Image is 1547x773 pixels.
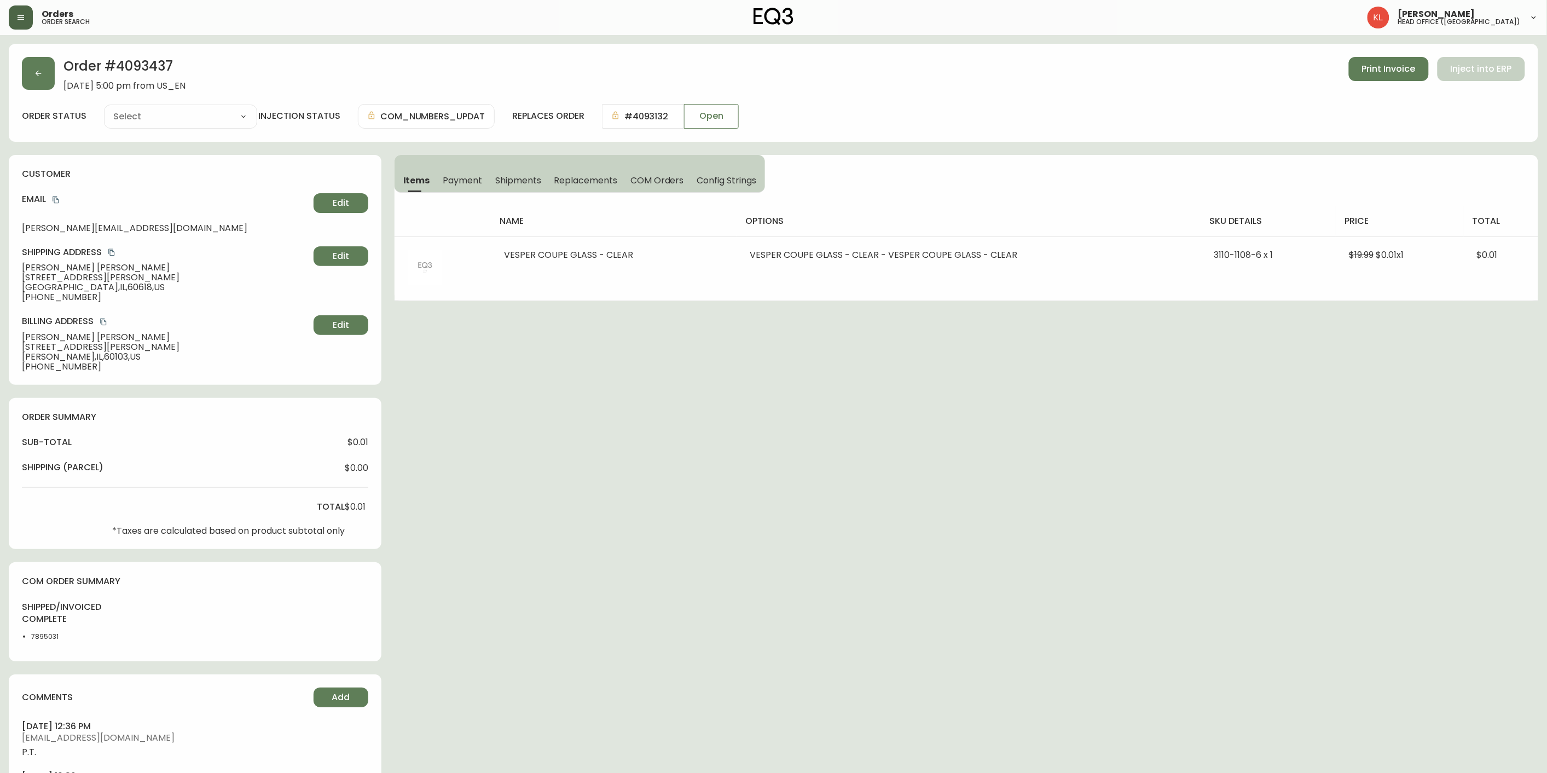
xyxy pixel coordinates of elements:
[699,110,723,122] span: Open
[22,411,368,423] h4: order summary
[1210,215,1327,227] h4: sku details
[42,19,90,25] h5: order search
[22,575,368,587] h4: com order summary
[505,249,634,261] span: VESPER COUPE GLASS - CLEAR
[22,263,309,273] span: [PERSON_NAME] [PERSON_NAME]
[314,246,368,266] button: Edit
[22,601,80,626] h4: shipped/invoiced complete
[1376,249,1404,261] span: $0.01 x 1
[1214,249,1273,261] span: 3110-1108-6 x 1
[1349,57,1429,81] button: Print Invoice
[22,462,103,474] h4: Shipping ( Parcel )
[408,250,443,285] img: 404Image.svg
[314,193,368,213] button: Edit
[403,175,430,186] span: Items
[495,175,541,186] span: Shipments
[1398,10,1475,19] span: [PERSON_NAME]
[314,688,368,707] button: Add
[1362,63,1416,75] span: Print Invoice
[22,273,309,282] span: [STREET_ADDRESS][PERSON_NAME]
[22,362,309,372] span: [PHONE_NUMBER]
[22,110,86,122] label: order status
[22,436,72,448] h4: sub-total
[22,332,309,342] span: [PERSON_NAME] [PERSON_NAME]
[1398,19,1521,25] h5: head office ([GEOGRAPHIC_DATA])
[345,502,366,512] span: $0.01
[684,104,739,129] button: Open
[50,194,61,205] button: copy
[630,175,684,186] span: COM Orders
[22,246,309,258] h4: Shipping Address
[63,81,186,91] span: [DATE] 5:00 pm from US_EN
[443,175,483,186] span: Payment
[345,463,368,473] span: $0.00
[22,747,368,757] span: P.T.
[22,342,309,352] span: [STREET_ADDRESS][PERSON_NAME]
[1349,249,1374,261] span: $19.99
[22,223,309,233] span: [PERSON_NAME][EMAIL_ADDRESS][DOMAIN_NAME]
[512,110,584,122] h4: replaces order
[42,10,73,19] span: Orders
[347,437,368,447] span: $0.01
[22,193,309,205] h4: Email
[750,250,1187,260] li: VESPER COUPE GLASS - CLEAR - VESPER COUPE GLASS - CLEAR
[22,733,368,743] span: [EMAIL_ADDRESS][DOMAIN_NAME]
[332,691,350,703] span: Add
[745,215,1192,227] h4: options
[22,352,309,362] span: [PERSON_NAME] , IL , 60103 , US
[333,197,349,209] span: Edit
[22,168,368,180] h4: customer
[63,57,186,81] h2: Order # 4093437
[98,316,109,327] button: copy
[112,526,345,536] p: *Taxes are calculated based on product subtotal only
[22,720,368,732] h4: [DATE] 12:36 pm
[31,632,80,642] li: 7895031
[1477,249,1498,261] span: $0.01
[106,247,117,258] button: copy
[314,315,368,335] button: Edit
[22,292,309,302] span: [PHONE_NUMBER]
[1368,7,1389,28] img: 2c0c8aa7421344cf0398c7f872b772b5
[1345,215,1455,227] h4: price
[317,501,345,513] h4: total
[754,8,794,25] img: logo
[697,175,756,186] span: Config Strings
[258,110,340,122] h4: injection status
[500,215,728,227] h4: name
[22,691,73,703] h4: comments
[333,319,349,331] span: Edit
[333,250,349,262] span: Edit
[22,282,309,292] span: [GEOGRAPHIC_DATA] , IL , 60618 , US
[1473,215,1529,227] h4: total
[554,175,617,186] span: Replacements
[22,315,309,327] h4: Billing Address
